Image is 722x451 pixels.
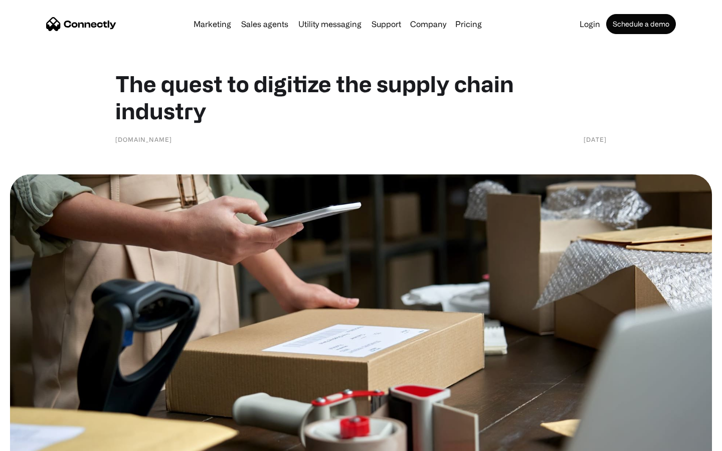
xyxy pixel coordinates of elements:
[606,14,676,34] a: Schedule a demo
[10,433,60,447] aside: Language selected: English
[576,20,604,28] a: Login
[368,20,405,28] a: Support
[237,20,292,28] a: Sales agents
[115,70,607,124] h1: The quest to digitize the supply chain industry
[410,17,446,31] div: Company
[115,134,172,144] div: [DOMAIN_NAME]
[20,433,60,447] ul: Language list
[190,20,235,28] a: Marketing
[584,134,607,144] div: [DATE]
[451,20,486,28] a: Pricing
[294,20,366,28] a: Utility messaging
